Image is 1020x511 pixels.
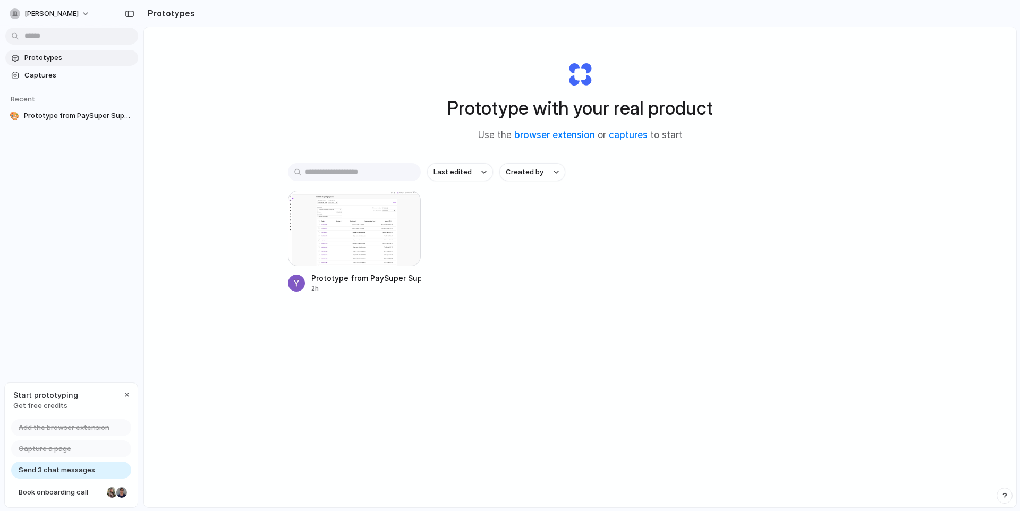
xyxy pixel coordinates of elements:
a: Prototype from PaySuper Super Payment CreationPrototype from PaySuper Super Payment Creation2h [288,191,421,293]
a: Prototypes [5,50,138,66]
h2: Prototypes [143,7,195,20]
span: [PERSON_NAME] [24,8,79,19]
span: Add the browser extension [19,422,109,433]
div: Nicole Kubica [106,486,118,499]
button: Last edited [427,163,493,181]
a: browser extension [514,130,595,140]
span: Get free credits [13,401,78,411]
button: [PERSON_NAME] [5,5,95,22]
span: Recent [11,95,35,103]
span: Use the or to start [478,129,683,142]
div: Prototype from PaySuper Super Payment Creation [311,272,421,284]
div: Christian Iacullo [115,486,128,499]
span: Prototype from PaySuper Super Payment Creation [24,110,134,121]
h1: Prototype with your real product [447,94,713,122]
a: captures [609,130,648,140]
a: 🎨Prototype from PaySuper Super Payment Creation [5,108,138,124]
a: Book onboarding call [11,484,131,501]
span: Prototypes [24,53,134,63]
div: 🎨 [10,110,20,121]
a: Captures [5,67,138,83]
span: Created by [506,167,543,177]
div: 2h [311,284,421,293]
span: Capture a page [19,444,71,454]
span: Last edited [433,167,472,177]
span: Book onboarding call [19,487,103,498]
span: Send 3 chat messages [19,465,95,475]
span: Captures [24,70,134,81]
button: Created by [499,163,565,181]
span: Start prototyping [13,389,78,401]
